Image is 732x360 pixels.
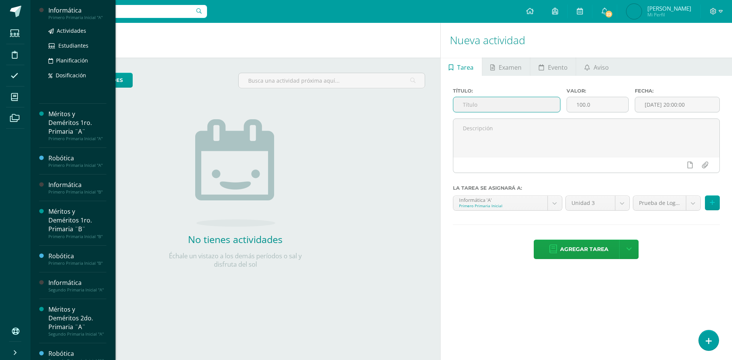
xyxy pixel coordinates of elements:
[459,196,542,203] div: Informática 'A'
[35,5,207,18] input: Busca un usuario...
[48,110,106,141] a: Méritos y Deméritos 1ro. Primaria ¨A¨Primero Primaria Inicial "A"
[48,331,106,337] div: Segundo Primaria Inicial "A"
[159,233,311,246] h2: No tienes actividades
[560,240,608,259] span: Agregar tarea
[647,11,691,18] span: Mi Perfil
[48,6,106,15] div: Informática
[48,181,106,189] div: Informática
[48,56,106,65] a: Planificación
[548,58,568,77] span: Evento
[56,57,88,64] span: Planificación
[457,58,474,77] span: Tarea
[48,181,106,195] a: InformáticaPrimero Primaria Inicial "B"
[48,252,106,266] a: RobóticaPrimero Primaria Inicial "B"
[58,42,88,49] span: Estudiantes
[635,97,719,112] input: Fecha de entrega
[566,196,629,210] a: Unidad 3
[482,58,530,76] a: Examen
[530,58,576,76] a: Evento
[48,207,106,239] a: Méritos y Deméritos 1ro. Primaria ¨B¨Primero Primaria Inicial "B"
[605,10,613,18] span: 23
[48,234,106,239] div: Primero Primaria Inicial "B"
[56,72,86,79] span: Dosificación
[48,71,106,80] a: Dosificación
[647,5,691,12] span: [PERSON_NAME]
[48,305,106,331] div: Méritos y Deméritos 2do. Primaria ¨A¨
[48,41,106,50] a: Estudiantes
[48,189,106,195] div: Primero Primaria Inicial "B"
[40,23,431,58] h1: Actividades
[633,196,700,210] a: Prueba de Logro (40.0%)
[195,119,275,227] img: no_activities.png
[567,88,629,94] label: Valor:
[576,58,617,76] a: Aviso
[48,349,106,358] div: Robótica
[594,58,609,77] span: Aviso
[459,203,542,208] div: Primero Primaria Inicial
[635,88,720,94] label: Fecha:
[48,163,106,168] div: Primero Primaria Inicial "A"
[48,278,106,293] a: InformáticaSegundo Primaria Inicial "A"
[48,110,106,136] div: Méritos y Deméritos 1ro. Primaria ¨A¨
[499,58,522,77] span: Examen
[159,252,311,269] p: Échale un vistazo a los demás períodos o sal y disfruta del sol
[48,6,106,20] a: InformáticaPrimero Primaria Inicial "A"
[450,23,723,58] h1: Nueva actividad
[48,15,106,20] div: Primero Primaria Inicial "A"
[57,27,86,34] span: Actividades
[48,261,106,266] div: Primero Primaria Inicial "B"
[453,97,560,112] input: Título
[48,207,106,234] div: Méritos y Deméritos 1ro. Primaria ¨B¨
[48,278,106,287] div: Informática
[48,305,106,337] a: Méritos y Deméritos 2do. Primaria ¨A¨Segundo Primaria Inicial "A"
[239,73,424,88] input: Busca una actividad próxima aquí...
[453,196,562,210] a: Informática 'A'Primero Primaria Inicial
[453,88,560,94] label: Título:
[48,26,106,35] a: Actividades
[453,185,720,191] label: La tarea se asignará a:
[48,252,106,261] div: Robótica
[48,287,106,293] div: Segundo Primaria Inicial "A"
[639,196,680,210] span: Prueba de Logro (40.0%)
[571,196,609,210] span: Unidad 3
[441,58,482,76] a: Tarea
[48,136,106,141] div: Primero Primaria Inicial "A"
[626,4,642,19] img: f73f492df6fe683cb6fad507938adc3d.png
[48,154,106,163] div: Robótica
[48,154,106,168] a: RobóticaPrimero Primaria Inicial "A"
[567,97,628,112] input: Puntos máximos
